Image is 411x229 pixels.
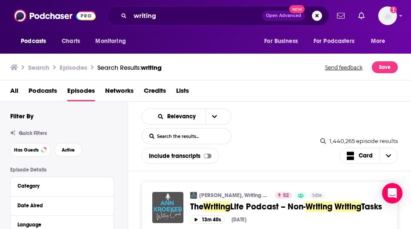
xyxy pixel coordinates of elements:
span: New [289,5,305,13]
span: Logged in as csummie [378,6,397,25]
button: Open AdvancedNew [262,11,305,21]
span: writing [141,63,162,72]
button: Date Aired [17,200,107,211]
a: All [10,84,18,101]
span: Idle [312,192,322,200]
a: [PERSON_NAME], Writing Coach [199,192,269,199]
a: Podcasts [29,84,57,101]
button: open menu [15,33,57,49]
p: Episode Details [10,167,114,173]
span: Monitoring [95,35,126,47]
button: open menu [258,33,308,49]
a: Show notifications dropdown [334,9,348,23]
div: 1,440,265 episode results [320,137,398,144]
h3: Episodes [60,63,87,72]
button: open menu [89,33,137,49]
span: Tasks [361,201,382,212]
span: Podcasts [21,35,46,47]
div: Language [17,222,101,228]
span: The [190,201,203,212]
button: Choose View [340,148,398,164]
a: Credits [144,84,166,101]
div: Search Results: [97,63,162,72]
h2: Filter By [10,112,34,120]
button: Save [372,61,398,73]
a: Lists [176,84,189,101]
a: Charts [56,33,85,49]
svg: Add a profile image [390,6,397,13]
button: Show profile menu [378,6,397,25]
div: Include transcripts [142,148,219,164]
div: Category [17,183,101,189]
img: Podchaser - Follow, Share and Rate Podcasts [14,8,96,24]
span: Quick Filters [19,130,47,136]
span: Writing [334,201,361,212]
div: [DATE] [231,217,246,223]
span: Active [62,148,75,152]
div: Search podcasts, credits, & more... [107,6,329,26]
span: Charts [62,35,80,47]
h2: Choose List sort [142,109,231,125]
span: Open Advanced [266,14,301,18]
a: Show notifications dropdown [355,9,368,23]
input: Search podcasts, credits, & more... [130,9,262,23]
span: Life Podcast – Non- [230,201,305,212]
a: TheWritingLife Podcast – Non-WritingWritingTasks [190,201,387,212]
span: Card [359,153,373,159]
h3: Search [28,63,49,72]
span: More [371,35,385,47]
span: Has Guests [14,148,39,152]
a: Networks [105,84,134,101]
button: Send feedback [323,61,365,73]
button: open menu [365,33,396,49]
span: 52 [283,192,289,200]
button: open menu [205,109,223,124]
span: For Business [264,35,298,47]
a: Episodes [67,84,95,101]
img: The Writing Life Podcast – Non-Writing Writing Tasks [152,192,183,223]
a: Search Results:writing [97,63,162,72]
span: Writing [305,201,332,212]
div: Date Aired [17,203,101,209]
span: For Podcasters [314,35,354,47]
img: User Profile [378,6,397,25]
button: 13m 40s [190,215,225,223]
button: Has Guests [10,143,51,157]
a: Idle [309,192,325,199]
button: open menu [308,33,367,49]
a: 52 [275,192,292,199]
img: Ann Kroeker, Writing Coach [190,192,197,199]
button: Category [17,180,107,191]
span: Writing [203,201,230,212]
span: Relevancy [167,114,199,120]
button: open menu [150,114,205,120]
div: Open Intercom Messenger [382,183,402,203]
button: Active [54,143,82,157]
